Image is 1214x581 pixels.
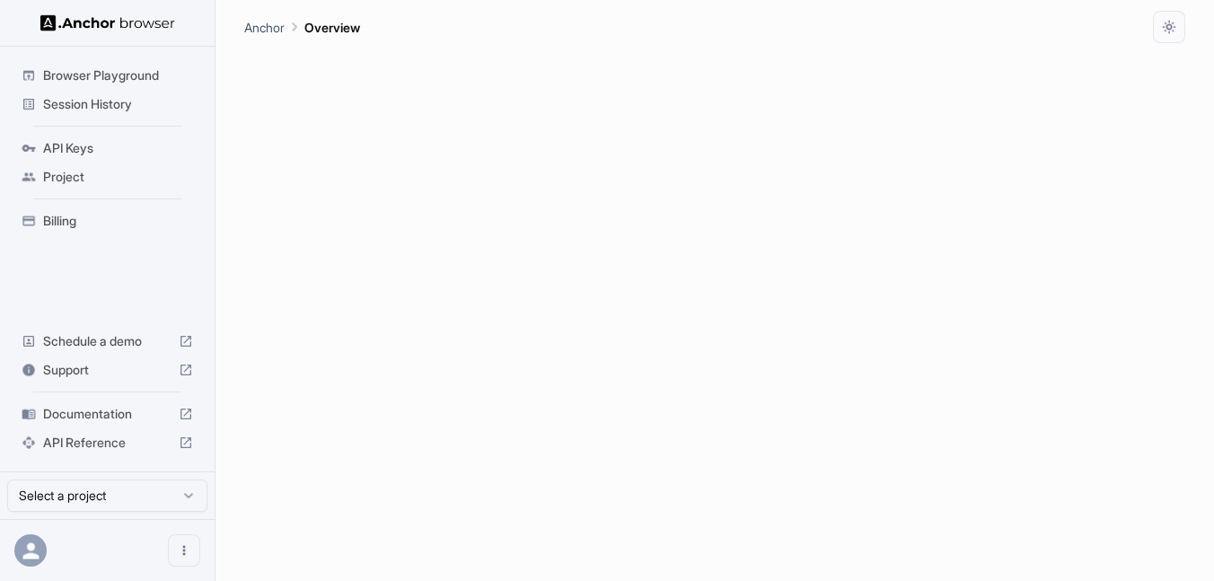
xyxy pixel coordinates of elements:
[14,327,200,356] div: Schedule a demo
[14,400,200,428] div: Documentation
[14,61,200,90] div: Browser Playground
[14,134,200,163] div: API Keys
[43,66,193,84] span: Browser Playground
[43,434,172,452] span: API Reference
[40,14,175,31] img: Anchor Logo
[14,90,200,119] div: Session History
[244,17,360,37] nav: breadcrumb
[168,534,200,567] button: Open menu
[244,18,285,37] p: Anchor
[14,356,200,384] div: Support
[14,163,200,191] div: Project
[43,168,193,186] span: Project
[14,207,200,235] div: Billing
[43,139,193,157] span: API Keys
[43,212,193,230] span: Billing
[304,18,360,37] p: Overview
[43,332,172,350] span: Schedule a demo
[43,361,172,379] span: Support
[43,405,172,423] span: Documentation
[43,95,193,113] span: Session History
[14,428,200,457] div: API Reference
